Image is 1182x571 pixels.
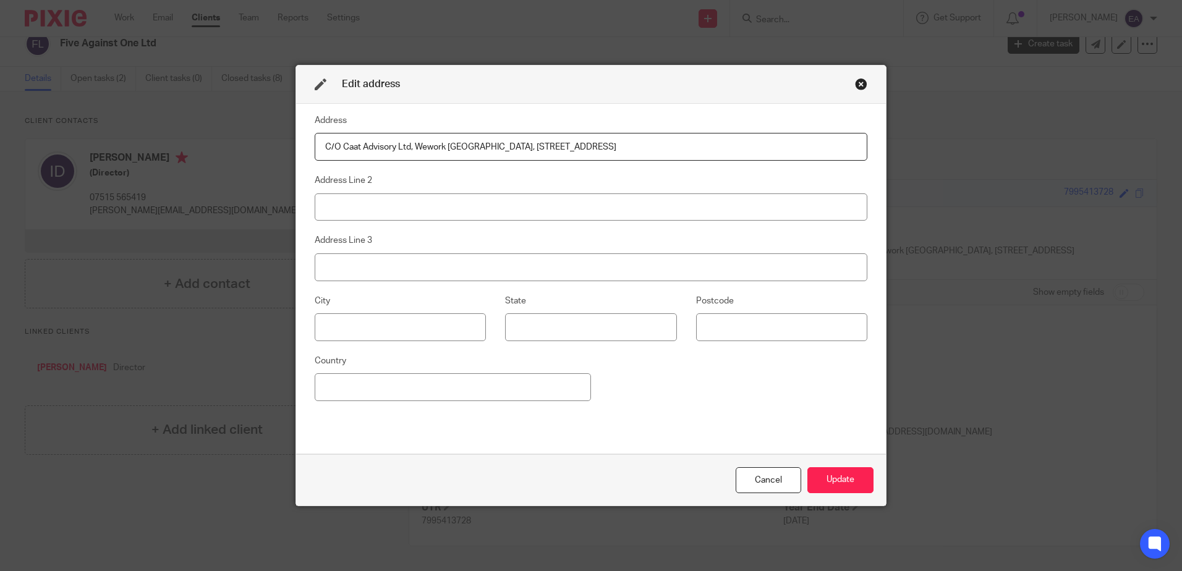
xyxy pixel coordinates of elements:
label: Country [315,355,346,367]
label: City [315,295,330,307]
label: State [505,295,526,307]
label: Address Line 3 [315,234,372,247]
label: Address Line 2 [315,174,372,187]
span: Edit address [342,79,400,89]
div: Close this dialog window [736,467,801,494]
label: Address [315,114,347,127]
label: Postcode [696,295,734,307]
div: Close this dialog window [855,78,867,90]
button: Update [807,467,874,494]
